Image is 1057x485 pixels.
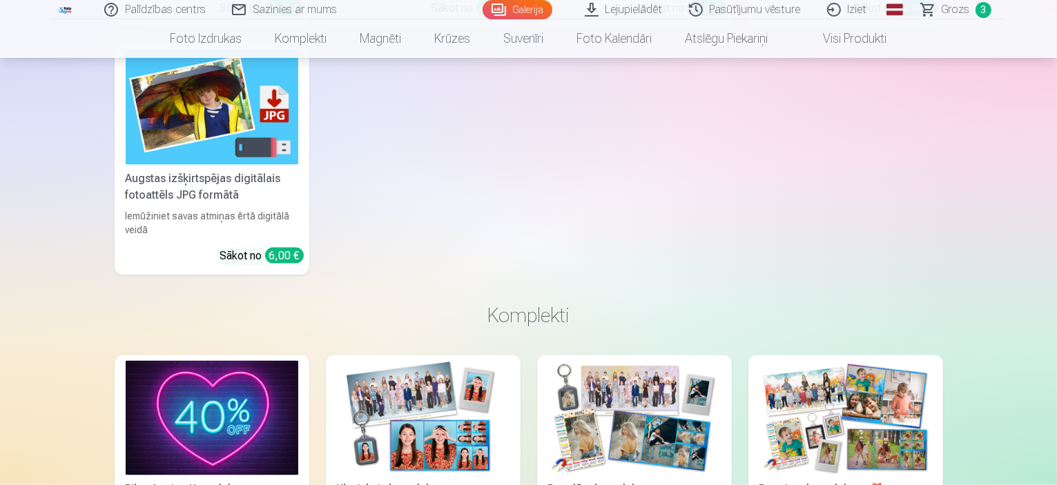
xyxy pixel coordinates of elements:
div: Sākot no [220,248,304,264]
img: Populārs komplekts [548,361,721,476]
span: 3 [976,2,991,18]
img: Premium komplekts + 🎁 [759,361,932,476]
img: Augstas izšķirtspējas digitālais fotoattēls JPG formātā [126,50,298,165]
a: Suvenīri [487,19,561,58]
a: Komplekti [259,19,344,58]
a: Foto izdrukas [154,19,259,58]
span: Grozs [942,1,970,18]
img: /fa1 [58,6,73,14]
h3: Komplekti [126,303,932,328]
a: Krūzes [418,19,487,58]
div: Iemūžiniet savas atmiņas ērtā digitālā veidā [120,209,304,237]
a: Augstas izšķirtspējas digitālais fotoattēls JPG formātāAugstas izšķirtspējas digitālais fotoattēl... [115,44,309,275]
a: Foto kalendāri [561,19,669,58]
a: Magnēti [344,19,418,58]
a: Visi produkti [785,19,904,58]
img: Klasiskais komplekts [337,361,510,476]
img: Pilns Atmiņu Komplekts – Drukātas (15×23cm, 40% ATLAIDE) un 🎁 Digitālas Fotogrāfijas [126,361,298,476]
div: 6,00 € [265,248,304,264]
a: Atslēgu piekariņi [669,19,785,58]
div: Augstas izšķirtspējas digitālais fotoattēls JPG formātā [120,170,304,204]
